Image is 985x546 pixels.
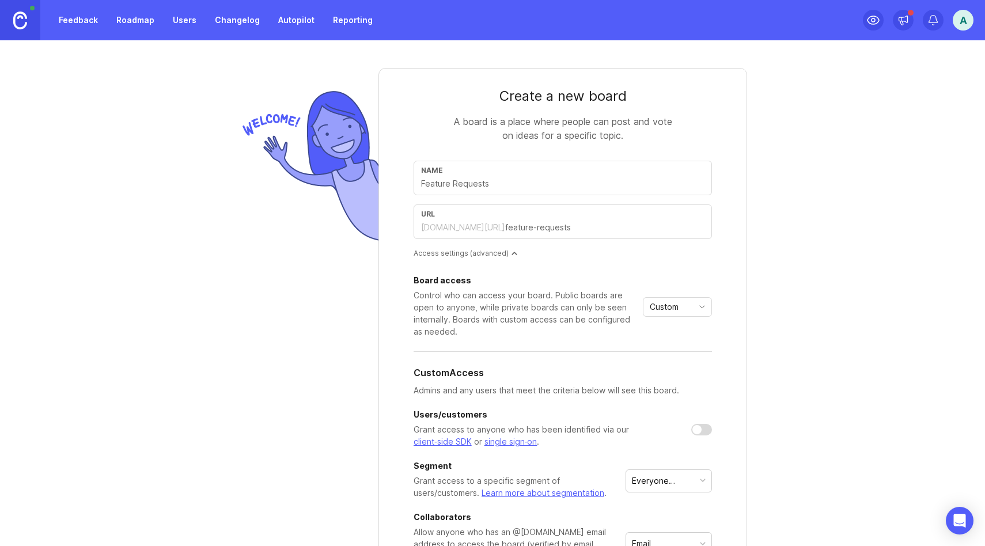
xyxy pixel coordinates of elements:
svg: toggle icon [693,302,711,312]
div: toggle menu [643,297,712,317]
a: Users [166,10,203,31]
div: Segment [414,462,612,470]
button: A [953,10,973,31]
div: Name [421,166,704,175]
div: Users/customers [414,411,667,419]
div: Control who can access your board. Public boards are open to anyone, while private boards can onl... [414,289,638,338]
img: welcome-img-178bf9fb836d0a1529256ffe415d7085.png [238,86,378,246]
div: Grant access to a specific segment of users/customers. . [414,475,612,499]
a: Learn more about segmentation [482,488,604,498]
div: Board access [414,276,638,285]
a: single sign‑on [484,437,537,446]
div: Collaborators [414,513,612,521]
p: Admins and any users that meet the criteria below will see this board. [414,384,712,397]
div: Access settings (advanced) [414,248,712,258]
div: A board is a place where people can post and vote on ideas for a specific topic. [448,115,678,142]
div: [DOMAIN_NAME][URL] [421,222,505,233]
a: Feedback [52,10,105,31]
a: Changelog [208,10,267,31]
div: Create a new board [414,87,712,105]
div: url [421,210,704,218]
span: Custom [650,301,679,313]
input: Feature Requests [421,177,704,190]
div: Open Intercom Messenger [946,507,973,534]
img: Canny Home [13,12,27,29]
div: Grant access to anyone who has been identified via our or . [414,423,667,448]
a: client‑side SDK [414,437,472,446]
a: Autopilot [271,10,321,31]
a: Roadmap [109,10,161,31]
div: Everyone (default) [632,475,695,487]
a: Reporting [326,10,380,31]
h5: Custom Access [414,366,484,380]
input: feature-requests [505,221,704,234]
